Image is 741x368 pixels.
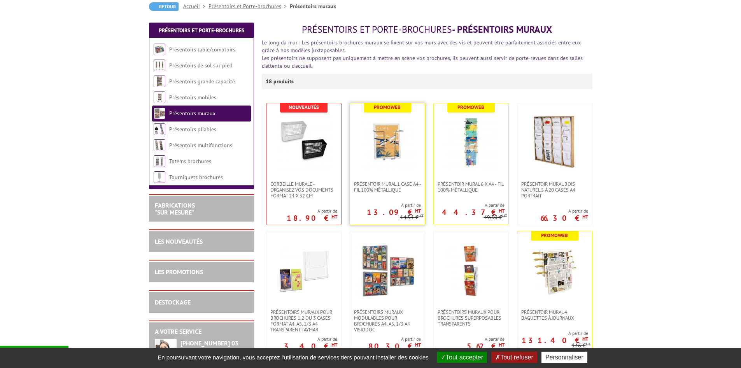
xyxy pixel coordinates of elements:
[582,336,588,342] sup: HT
[266,181,341,199] a: Corbeille Murale - Organisez vos documents format 24 x 32 cm
[266,74,295,89] p: 18 produits
[444,243,498,298] img: PRÉSENTOIRS MURAUX POUR BROCHURES SUPERPOSABLES TRANSPARENTS
[169,126,216,133] a: Présentoirs pliables
[183,3,208,10] a: Accueil
[154,123,165,135] img: Présentoirs pliables
[262,25,592,35] h1: - Présentoirs muraux
[434,181,508,193] a: Présentoir mural 6 x A4 - Fil 100% métallique
[517,181,592,199] a: Présentoir Mural Bois naturel 5 à 20 cases A4 Portrait
[302,23,452,35] span: Présentoirs et Porte-brochures
[262,39,581,54] font: Le long du mur : Les présentoirs brochures muraux se fixent sur vos murs avec des vis et peuvent ...
[527,243,582,298] img: Présentoir mural 4 baguettes à journaux
[415,342,421,348] sup: HT
[159,27,244,34] a: Présentoirs et Porte-brochures
[154,155,165,167] img: Totems brochures
[290,2,336,10] li: Présentoirs muraux
[540,208,588,214] span: A partir de
[521,309,588,321] span: Présentoir mural 4 baguettes à journaux
[434,309,508,327] a: PRÉSENTOIRS MURAUX POUR BROCHURES SUPERPOSABLES TRANSPARENTS
[360,243,415,298] img: Présentoirs muraux modulables pour brochures A4, A5, 1/3 A4 VISIODOC
[155,328,248,335] h2: A votre service
[586,341,591,347] sup: HT
[541,352,587,363] button: Personnaliser (fenêtre modale)
[491,352,537,363] button: Tout refuser
[155,201,195,216] a: FABRICATIONS"Sur Mesure"
[541,232,568,239] b: Promoweb
[467,336,505,342] span: A partir de
[277,115,331,169] img: Corbeille Murale - Organisez vos documents format 24 x 32 cm
[368,344,421,349] p: 80.30 €
[154,92,165,103] img: Présentoirs mobiles
[517,330,588,336] span: A partir de
[502,213,507,218] sup: HT
[374,104,401,111] b: Promoweb
[467,344,505,349] p: 5.62 €
[284,344,337,349] p: 3.40 €
[367,210,421,215] p: 13.09 €
[180,339,238,347] strong: [PHONE_NUMBER] 03
[434,202,505,208] span: A partir de
[437,352,487,363] button: Tout accepter
[521,181,588,199] span: Présentoir Mural Bois naturel 5 à 20 cases A4 Portrait
[169,174,223,181] a: Tourniquets brochures
[169,46,235,53] a: Présentoirs table/comptoirs
[169,78,235,85] a: Présentoirs grande capacité
[444,115,498,169] img: Présentoir mural 6 x A4 - Fil 100% métallique
[154,60,165,71] img: Présentoirs de sol sur pied
[169,94,216,101] a: Présentoirs mobiles
[350,181,425,193] a: Présentoir mural 1 case A4 - Fil 100% métallique
[277,243,331,298] img: PRÉSENTOIRS MURAUX POUR BROCHURES 1,2 OU 3 CASES FORMAT A4, A5, 1/3 A4 TRANSPARENT TAYMAR
[400,215,424,220] p: 14.54 €
[438,181,505,193] span: Présentoir mural 6 x A4 - Fil 100% métallique
[154,107,165,119] img: Présentoirs muraux
[155,268,203,276] a: LES PROMOTIONS
[270,309,337,333] span: PRÉSENTOIRS MURAUX POUR BROCHURES 1,2 OU 3 CASES FORMAT A4, A5, 1/3 A4 TRANSPARENT TAYMAR
[154,139,165,151] img: Présentoirs multifonctions
[155,298,191,306] a: DESTOCKAGE
[331,213,337,220] sup: HT
[350,202,421,208] span: A partir de
[499,208,505,214] sup: HT
[360,115,415,169] img: Présentoir mural 1 case A4 - Fil 100% métallique
[154,44,165,55] img: Présentoirs table/comptoirs
[169,62,232,69] a: Présentoirs de sol sur pied
[284,336,337,342] span: A partir de
[354,309,421,333] span: Présentoirs muraux modulables pour brochures A4, A5, 1/3 A4 VISIODOC
[522,338,588,343] p: 131.40 €
[419,213,424,218] sup: HT
[442,210,505,215] p: 44.37 €
[270,181,337,199] span: Corbeille Murale - Organisez vos documents format 24 x 32 cm
[527,115,582,169] img: Présentoir Mural Bois naturel 5 à 20 cases A4 Portrait
[149,2,179,11] a: Retour
[484,215,507,220] p: 49.30 €
[266,309,341,333] a: PRÉSENTOIRS MURAUX POUR BROCHURES 1,2 OU 3 CASES FORMAT A4, A5, 1/3 A4 TRANSPARENT TAYMAR
[154,354,433,361] span: En poursuivant votre navigation, vous acceptez l'utilisation de services tiers pouvant installer ...
[572,343,591,349] p: 146 €
[457,104,484,111] b: Promoweb
[368,336,421,342] span: A partir de
[331,342,337,348] sup: HT
[582,213,588,220] sup: HT
[438,309,505,327] span: PRÉSENTOIRS MURAUX POUR BROCHURES SUPERPOSABLES TRANSPARENTS
[517,309,592,321] a: Présentoir mural 4 baguettes à journaux
[169,110,215,117] a: Présentoirs muraux
[169,142,232,149] a: Présentoirs multifonctions
[540,216,588,220] p: 66.30 €
[154,76,165,87] img: Présentoirs grande capacité
[262,55,583,69] font: Les présentoirs ne supposent pas uniquement à mettre en scène vos brochures, ils peuvent aussi se...
[289,104,319,111] b: Nouveautés
[415,208,421,214] sup: HT
[155,238,203,245] a: LES NOUVEAUTÉS
[354,181,421,193] span: Présentoir mural 1 case A4 - Fil 100% métallique
[154,171,165,183] img: Tourniquets brochures
[287,208,337,214] span: A partir de
[169,158,211,165] a: Totems brochures
[287,216,337,220] p: 18.90 €
[499,342,505,348] sup: HT
[208,3,290,10] a: Présentoirs et Porte-brochures
[350,309,425,333] a: Présentoirs muraux modulables pour brochures A4, A5, 1/3 A4 VISIODOC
